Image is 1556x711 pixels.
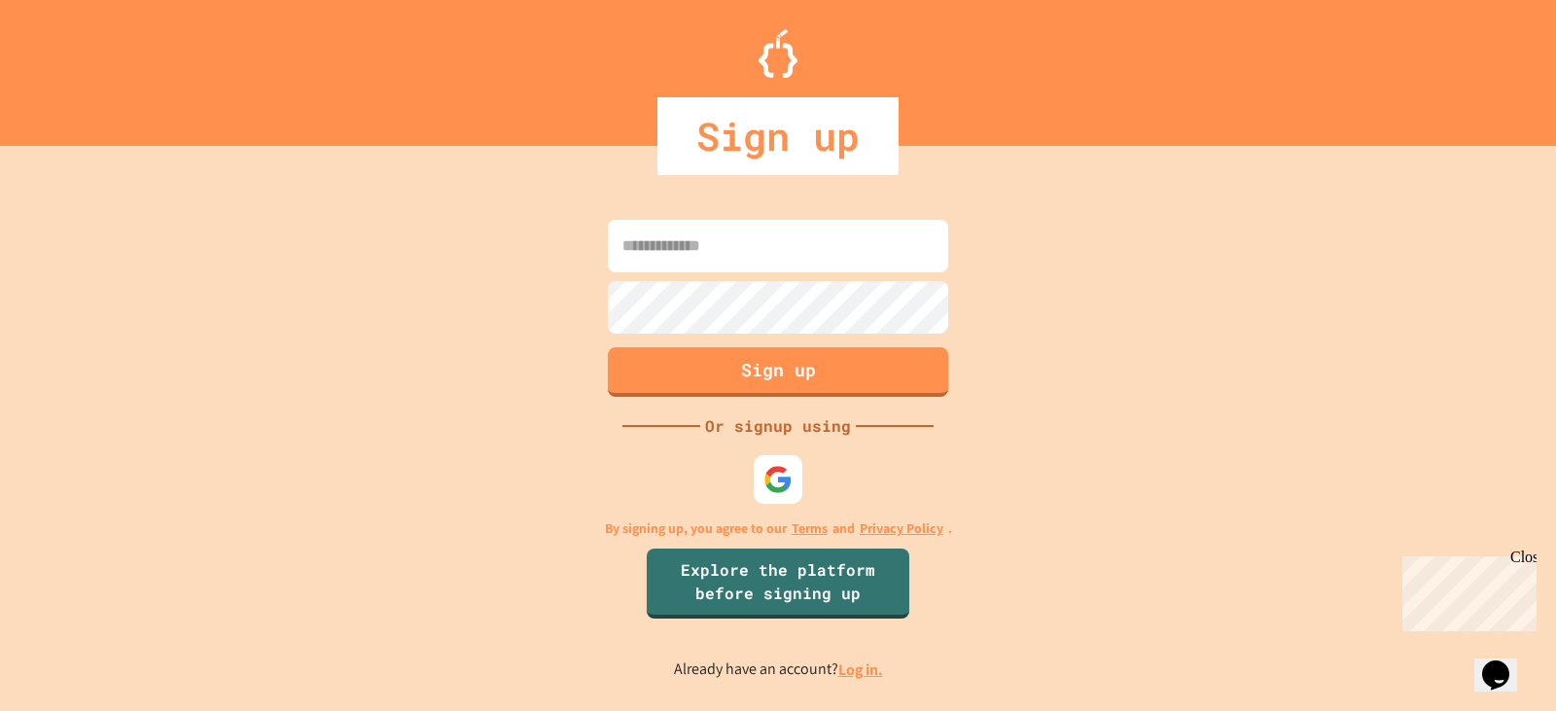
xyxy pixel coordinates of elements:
iframe: chat widget [1474,633,1537,692]
p: Already have an account? [674,658,883,682]
div: Sign up [657,97,899,175]
img: Logo.svg [759,29,797,78]
div: Or signup using [700,414,856,438]
a: Terms [792,518,828,539]
a: Explore the platform before signing up [647,549,909,619]
a: Privacy Policy [860,518,943,539]
iframe: chat widget [1395,549,1537,631]
a: Log in. [838,659,883,680]
button: Sign up [608,347,948,397]
div: Chat with us now!Close [8,8,134,124]
p: By signing up, you agree to our and . [605,518,952,539]
img: google-icon.svg [763,465,793,494]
